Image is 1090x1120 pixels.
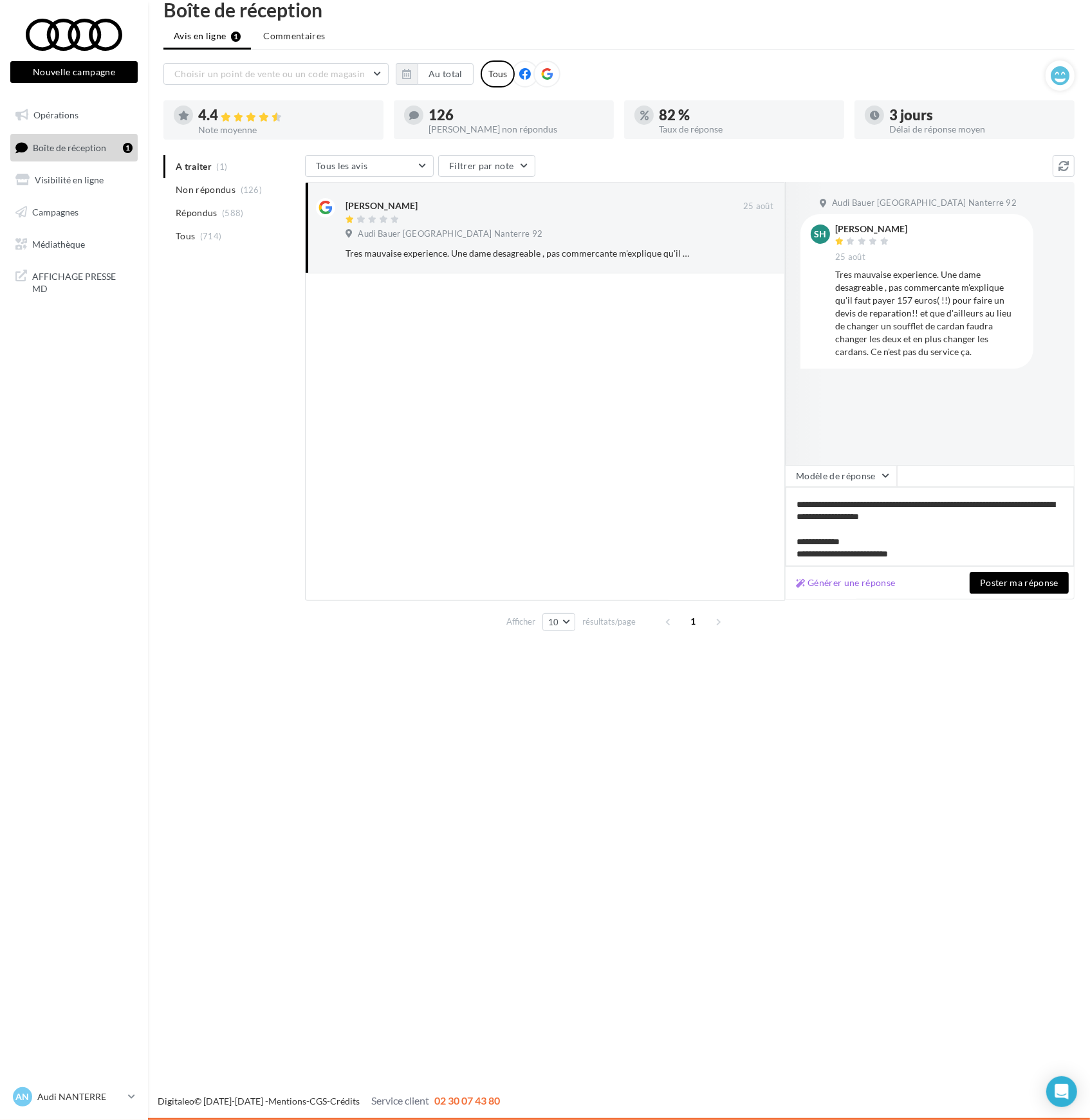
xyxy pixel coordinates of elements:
a: Digitaleo [158,1096,194,1106]
span: AFFICHAGE PRESSE MD [32,268,133,295]
span: (126) [241,185,263,195]
button: Choisir un point de vente ou un code magasin [163,63,389,85]
button: Tous les avis [305,155,434,177]
div: 82 % [659,108,834,122]
div: Taux de réponse [659,125,834,134]
span: Audi Bauer [GEOGRAPHIC_DATA] Nanterre 92 [358,228,542,240]
span: Tous [176,230,195,243]
div: [PERSON_NAME] [346,199,418,212]
span: Campagnes [32,207,79,217]
span: Audi Bauer [GEOGRAPHIC_DATA] Nanterre 92 [832,197,1017,209]
button: Au total [396,63,474,85]
a: Visibilité en ligne [8,167,140,194]
a: AN Audi NANTERRE [10,1085,138,1109]
a: Crédits [330,1096,360,1106]
div: Tous [481,60,515,87]
span: (588) [222,208,244,218]
span: Afficher [506,616,535,628]
button: Modèle de réponse [785,465,897,487]
span: 10 [548,617,559,627]
div: Délai de réponse moyen [889,125,1064,134]
div: Tres mauvaise experience. Une dame desagreable , pas commercante m'explique qu'il faut payer 157 ... [835,268,1023,358]
span: Non répondus [176,183,236,196]
span: Boîte de réception [33,142,106,152]
button: Au total [418,63,474,85]
button: Nouvelle campagne [10,61,138,83]
button: Filtrer par note [438,155,535,177]
a: Mentions [268,1096,306,1106]
a: Campagnes [8,199,140,226]
a: CGS [309,1096,327,1106]
span: Service client [371,1094,429,1106]
span: (714) [200,231,222,241]
div: 126 [429,108,604,122]
button: Poster ma réponse [970,572,1069,594]
span: 25 août [835,252,865,263]
div: Tres mauvaise experience. Une dame desagreable , pas commercante m'explique qu'il faut payer 157 ... [346,247,690,260]
button: 10 [542,613,575,631]
div: 1 [123,143,133,153]
p: Audi NANTERRE [37,1090,123,1103]
div: [PERSON_NAME] [835,225,907,234]
a: AFFICHAGE PRESSE MD [8,262,140,300]
div: [PERSON_NAME] non répondus [429,125,604,134]
span: 02 30 07 43 80 [434,1094,500,1106]
span: 25 août [743,201,773,212]
span: résultats/page [582,616,636,628]
span: Opérations [33,109,79,120]
span: Visibilité en ligne [35,174,104,185]
span: SH [815,228,827,241]
span: © [DATE]-[DATE] - - - [158,1096,500,1106]
span: AN [16,1090,30,1103]
div: 4.4 [198,108,373,123]
div: Note moyenne [198,125,373,134]
span: Choisir un point de vente ou un code magasin [174,68,365,79]
a: Boîte de réception1 [8,134,140,161]
span: Commentaires [263,30,325,42]
a: Opérations [8,102,140,129]
button: Générer une réponse [791,575,901,591]
div: Open Intercom Messenger [1046,1076,1077,1107]
span: 1 [683,611,704,632]
span: Médiathèque [32,238,85,249]
a: Médiathèque [8,231,140,258]
span: Tous les avis [316,160,368,171]
div: 3 jours [889,108,1064,122]
span: Répondus [176,207,217,219]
